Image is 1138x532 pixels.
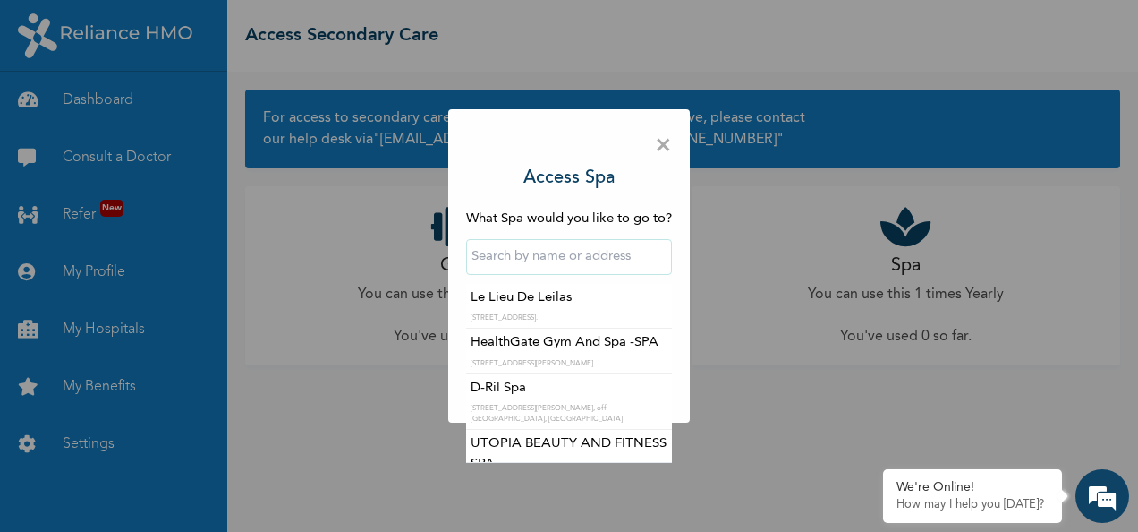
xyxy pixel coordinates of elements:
p: [STREET_ADDRESS]. [471,313,667,323]
p: [STREET_ADDRESS][PERSON_NAME], off [GEOGRAPHIC_DATA], [GEOGRAPHIC_DATA] [471,403,667,425]
p: Le Lieu De Leilas [471,288,667,309]
span: What Spa would you like to go to? [466,212,672,226]
span: Conversation [9,472,175,485]
div: FAQs [175,441,342,496]
p: [STREET_ADDRESS][PERSON_NAME]. [471,358,667,369]
span: × [655,127,672,165]
h3: Access Spa [523,165,615,192]
span: We're online! [104,170,247,351]
textarea: Type your message and hit 'Enter' [9,378,341,441]
p: HealthGate Gym And Spa -SPA [471,333,667,354]
p: D-Ril Spa [471,379,667,399]
img: d_794563401_company_1708531726252_794563401 [33,90,72,134]
p: UTOPIA BEAUTY AND FITNESS SPA [471,434,667,475]
div: Minimize live chat window [293,9,336,52]
div: We're Online! [896,480,1049,495]
input: Search by name or address [466,239,672,275]
p: How may I help you today? [896,498,1049,512]
div: Chat with us now [93,100,301,124]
